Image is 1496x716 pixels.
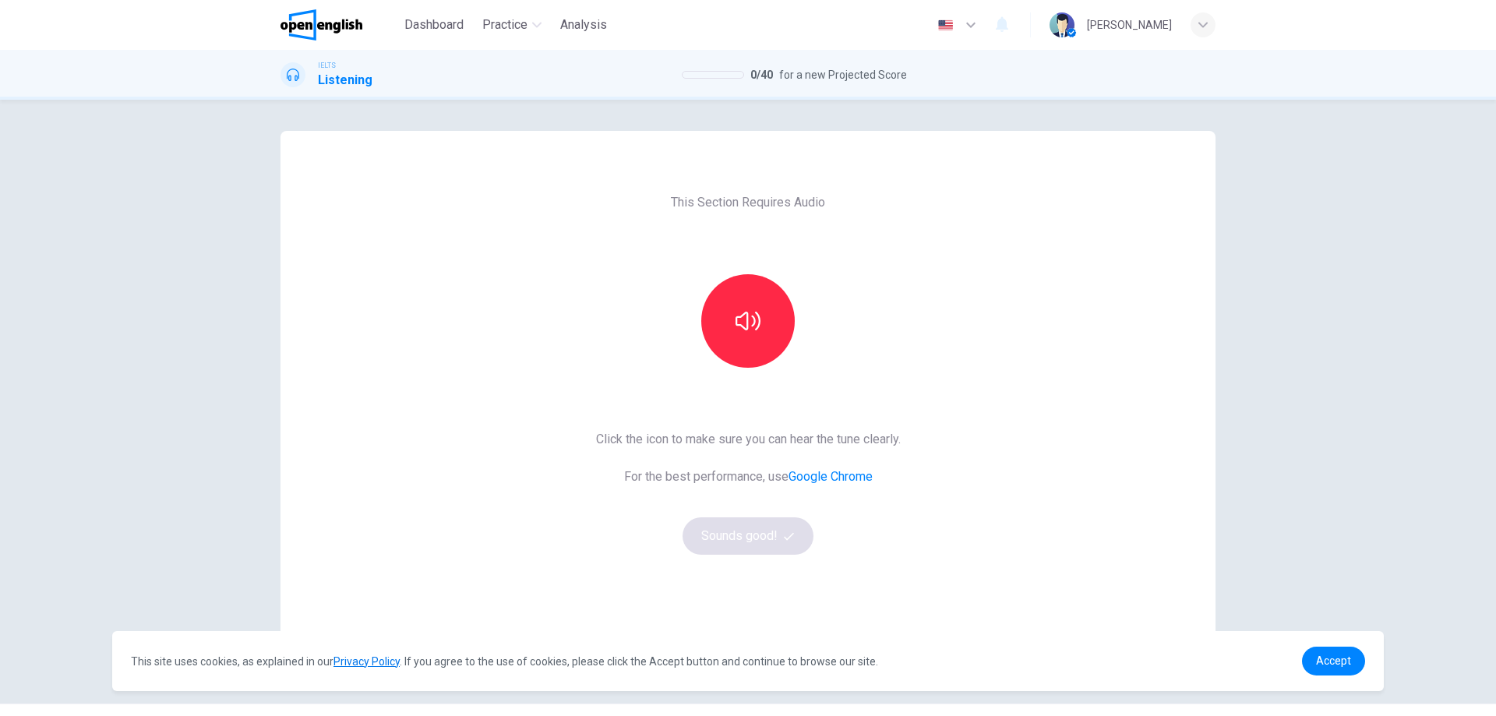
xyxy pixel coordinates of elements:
[554,11,613,39] button: Analysis
[318,60,336,71] span: IELTS
[750,65,773,84] span: 0 / 40
[318,71,372,90] h1: Listening
[560,16,607,34] span: Analysis
[936,19,955,31] img: en
[112,631,1384,691] div: cookieconsent
[1302,647,1365,675] a: dismiss cookie message
[131,655,878,668] span: This site uses cookies, as explained in our . If you agree to the use of cookies, please click th...
[482,16,527,34] span: Practice
[398,11,470,39] button: Dashboard
[596,430,901,449] span: Click the icon to make sure you can hear the tune clearly.
[476,11,548,39] button: Practice
[1087,16,1172,34] div: [PERSON_NAME]
[1050,12,1074,37] img: Profile picture
[1316,654,1351,667] span: Accept
[671,193,825,212] span: This Section Requires Audio
[596,467,901,486] span: For the best performance, use
[404,16,464,34] span: Dashboard
[789,469,873,484] a: Google Chrome
[280,9,362,41] img: OpenEnglish logo
[280,9,398,41] a: OpenEnglish logo
[779,65,907,84] span: for a new Projected Score
[333,655,400,668] a: Privacy Policy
